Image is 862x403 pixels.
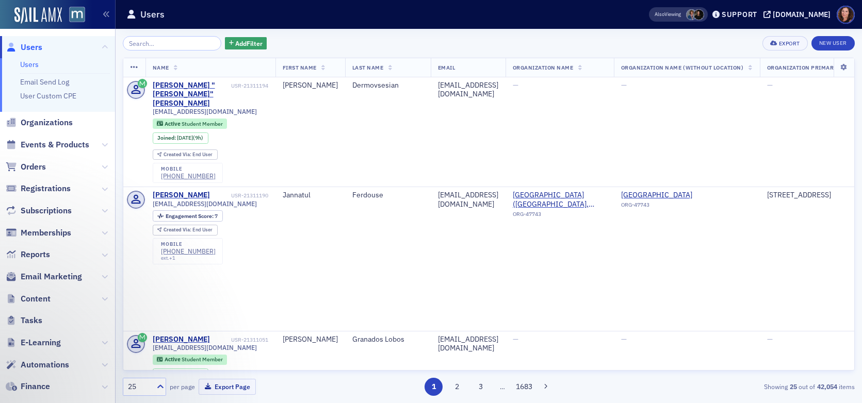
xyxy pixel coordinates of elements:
span: … [495,382,510,391]
div: Granados Lobos [352,335,424,344]
button: 1 [425,378,443,396]
div: USR-21311194 [231,82,268,89]
a: View Homepage [62,7,85,24]
div: [EMAIL_ADDRESS][DOMAIN_NAME] [438,81,498,99]
div: Dermovsesian [352,81,424,90]
div: Created Via: End User [153,225,218,236]
a: Content [6,293,51,305]
div: Also [655,11,664,18]
div: Created Via: End User [153,149,218,160]
div: End User [164,227,213,233]
div: (9h) [177,135,203,141]
a: [GEOGRAPHIC_DATA] [621,191,715,200]
button: [DOMAIN_NAME] [763,11,834,18]
div: ext. +1 [161,255,216,261]
a: Users [20,60,39,69]
a: Events & Products [6,139,89,150]
div: Support [722,10,757,19]
a: Memberships [6,227,71,239]
span: Student Member [182,120,223,127]
span: Email Marketing [21,271,82,282]
span: Lauren McDonough [693,9,704,20]
div: 7 [166,213,218,219]
a: Orders [6,161,46,173]
div: Showing out of items [618,382,855,391]
div: Jannatul [283,191,338,200]
a: New User [811,36,855,51]
a: E-Learning [6,337,61,348]
button: 1683 [515,378,533,396]
div: [EMAIL_ADDRESS][DOMAIN_NAME] [438,335,498,353]
span: Salisbury University (Salisbury, MD) [513,191,607,209]
a: [PHONE_NUMBER] [161,247,216,255]
a: Email Marketing [6,271,82,282]
a: Finance [6,381,50,392]
span: Users [21,42,42,53]
span: Organization Name (Without Location) [621,64,744,71]
span: [EMAIL_ADDRESS][DOMAIN_NAME] [153,200,257,208]
span: — [621,80,627,90]
span: — [767,80,773,90]
span: Salisbury University [621,191,715,200]
div: [PERSON_NAME] [283,81,338,90]
span: Email [438,64,456,71]
span: Active [165,120,182,127]
img: SailAMX [69,7,85,23]
span: Joined : [157,135,177,141]
span: Events & Products [21,139,89,150]
a: Subscriptions [6,205,72,216]
span: Profile [837,6,855,24]
button: Export Page [199,379,256,395]
div: mobile [161,241,216,247]
span: Reports [21,249,50,260]
div: Active: Active: Student Member [153,119,227,129]
span: Subscriptions [21,205,72,216]
div: End User [164,152,213,158]
span: [DATE] [177,134,193,141]
div: [DOMAIN_NAME] [773,10,831,19]
span: Registrations [21,183,71,194]
a: [GEOGRAPHIC_DATA] ([GEOGRAPHIC_DATA], [GEOGRAPHIC_DATA]) [513,191,607,209]
span: Created Via : [164,226,192,233]
span: Name [153,64,169,71]
span: Organization Name [513,64,574,71]
div: [PERSON_NAME] [283,335,338,344]
button: AddFilter [225,37,267,50]
strong: 25 [788,382,799,391]
a: [PHONE_NUMBER] [161,172,216,180]
span: Add Filter [235,39,263,48]
a: Tasks [6,315,42,326]
span: Engagement Score : [166,212,215,220]
a: Automations [6,359,69,371]
span: — [513,80,518,90]
div: Engagement Score: 7 [153,210,223,222]
h1: Users [140,8,165,21]
a: Users [6,42,42,53]
iframe: Intercom notifications message [8,326,214,398]
span: Chris Dougherty [686,9,697,20]
span: — [513,334,518,344]
div: mobile [161,166,216,172]
div: ORG-47743 [621,202,715,212]
div: Joined: 2025-09-18 00:00:00 [153,132,208,144]
span: Created Via : [164,151,192,158]
div: [EMAIL_ADDRESS][DOMAIN_NAME] [438,191,498,209]
div: [PERSON_NAME] [153,191,210,200]
span: [EMAIL_ADDRESS][DOMAIN_NAME] [153,108,257,115]
a: User Custom CPE [20,91,76,100]
span: Organizations [21,117,73,128]
a: Organizations [6,117,73,128]
img: SailAMX [14,7,62,24]
a: Active Student Member [157,120,222,127]
div: Ferdouse [352,191,424,200]
a: Registrations [6,183,71,194]
div: Export [779,41,800,46]
a: Email Send Log [20,77,69,87]
span: — [767,334,773,344]
span: Last Name [352,64,384,71]
a: [PERSON_NAME] "[PERSON_NAME]" [PERSON_NAME] [153,81,230,108]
